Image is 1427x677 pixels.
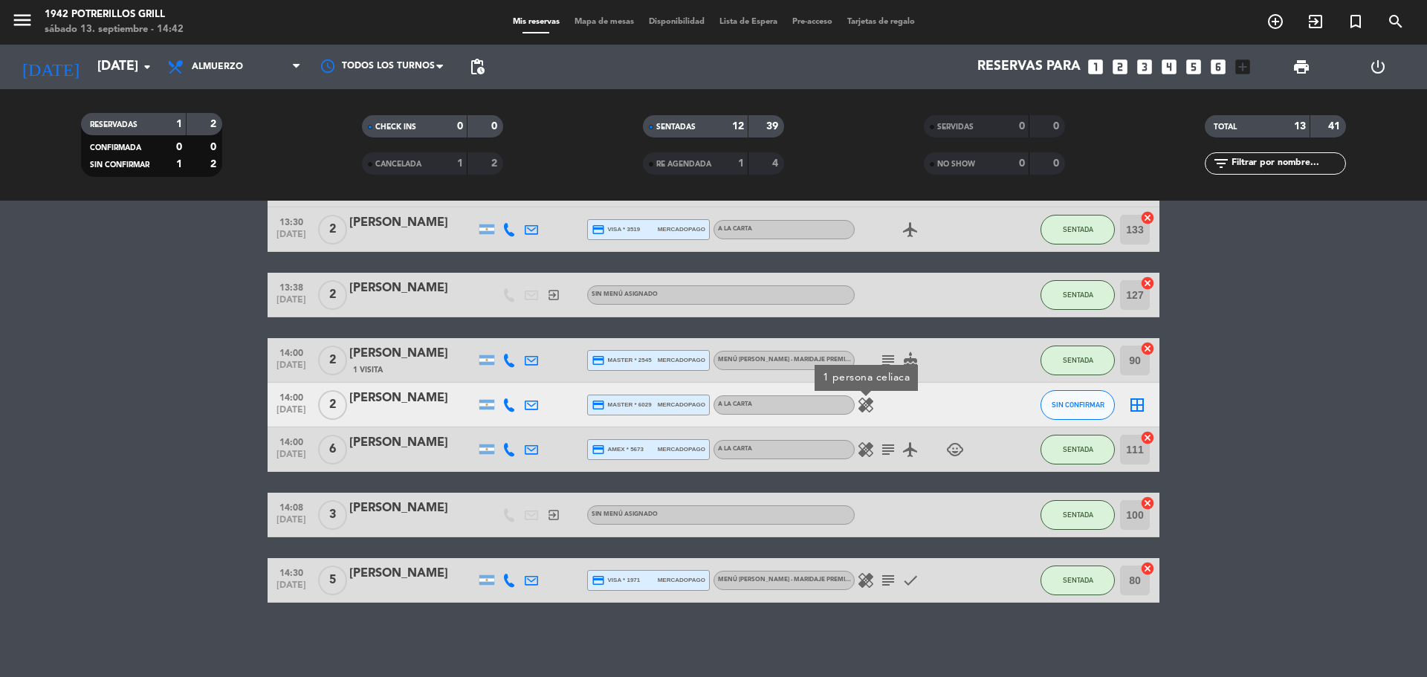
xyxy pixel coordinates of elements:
[658,355,705,365] span: mercadopago
[592,443,644,456] span: amex * 5673
[592,574,605,587] i: credit_card
[176,119,182,129] strong: 1
[349,499,476,518] div: [PERSON_NAME]
[1063,576,1093,584] span: SENTADA
[273,213,310,230] span: 13:30
[349,279,476,298] div: [PERSON_NAME]
[318,280,347,310] span: 2
[1086,57,1105,77] i: looks_one
[785,18,840,26] span: Pre-acceso
[273,450,310,467] span: [DATE]
[902,571,919,589] i: check
[273,498,310,515] span: 14:08
[1110,57,1130,77] i: looks_two
[840,18,922,26] span: Tarjetas de regalo
[547,508,560,522] i: exit_to_app
[902,352,919,369] i: cake
[718,357,855,363] span: Menú [PERSON_NAME] - Maridaje Premium
[658,444,705,454] span: mercadopago
[1294,121,1306,132] strong: 13
[1063,445,1093,453] span: SENTADA
[712,18,785,26] span: Lista de Espera
[1159,57,1179,77] i: looks_4
[1307,13,1324,30] i: exit_to_app
[90,161,149,169] span: SIN CONFIRMAR
[1135,57,1154,77] i: looks_3
[592,354,605,367] i: credit_card
[772,158,781,169] strong: 4
[353,364,383,376] span: 1 Visita
[349,389,476,408] div: [PERSON_NAME]
[902,221,919,239] i: airplanemode_active
[273,278,310,295] span: 13:38
[11,9,33,36] button: menu
[1052,401,1104,409] span: SIN CONFIRMAR
[658,400,705,409] span: mercadopago
[273,405,310,422] span: [DATE]
[1053,158,1062,169] strong: 0
[273,515,310,532] span: [DATE]
[491,158,500,169] strong: 2
[732,121,744,132] strong: 12
[468,58,486,76] span: pending_actions
[1328,121,1343,132] strong: 41
[1140,276,1155,291] i: cancel
[718,226,752,232] span: A LA CARTA
[176,142,182,152] strong: 0
[138,58,156,76] i: arrow_drop_down
[318,390,347,420] span: 2
[658,575,705,585] span: mercadopago
[210,119,219,129] strong: 2
[318,435,347,464] span: 6
[1387,13,1405,30] i: search
[273,360,310,378] span: [DATE]
[1140,496,1155,511] i: cancel
[815,365,918,391] div: 1 persona celiaca
[857,441,875,459] i: healing
[1063,225,1093,233] span: SENTADA
[1019,121,1025,132] strong: 0
[1063,511,1093,519] span: SENTADA
[879,571,897,589] i: subject
[1041,500,1115,530] button: SENTADA
[318,566,347,595] span: 5
[937,123,974,131] span: SERVIDAS
[45,7,184,22] div: 1942 Potrerillos Grill
[1128,396,1146,414] i: border_all
[592,574,640,587] span: visa * 1971
[90,144,141,152] span: CONFIRMADA
[210,159,219,169] strong: 2
[192,62,243,72] span: Almuerzo
[656,161,711,168] span: RE AGENDADA
[641,18,712,26] span: Disponibilidad
[1041,390,1115,420] button: SIN CONFIRMAR
[457,158,463,169] strong: 1
[1041,435,1115,464] button: SENTADA
[1266,13,1284,30] i: add_circle_outline
[273,295,310,312] span: [DATE]
[946,441,964,459] i: child_care
[592,511,658,517] span: Sin menú asignado
[1041,566,1115,595] button: SENTADA
[857,396,875,414] i: healing
[318,500,347,530] span: 3
[592,398,652,412] span: master * 6029
[1212,155,1230,172] i: filter_list
[592,354,652,367] span: master * 2545
[658,224,705,234] span: mercadopago
[318,215,347,244] span: 2
[718,577,855,583] span: Menú [PERSON_NAME] - Maridaje Premium
[879,352,897,369] i: subject
[879,441,897,459] i: subject
[375,123,416,131] span: CHECK INS
[1233,57,1252,77] i: add_box
[273,433,310,450] span: 14:00
[11,51,90,83] i: [DATE]
[349,213,476,233] div: [PERSON_NAME]
[318,346,347,375] span: 2
[656,123,696,131] span: SENTADAS
[273,580,310,597] span: [DATE]
[1140,341,1155,356] i: cancel
[567,18,641,26] span: Mapa de mesas
[1041,215,1115,244] button: SENTADA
